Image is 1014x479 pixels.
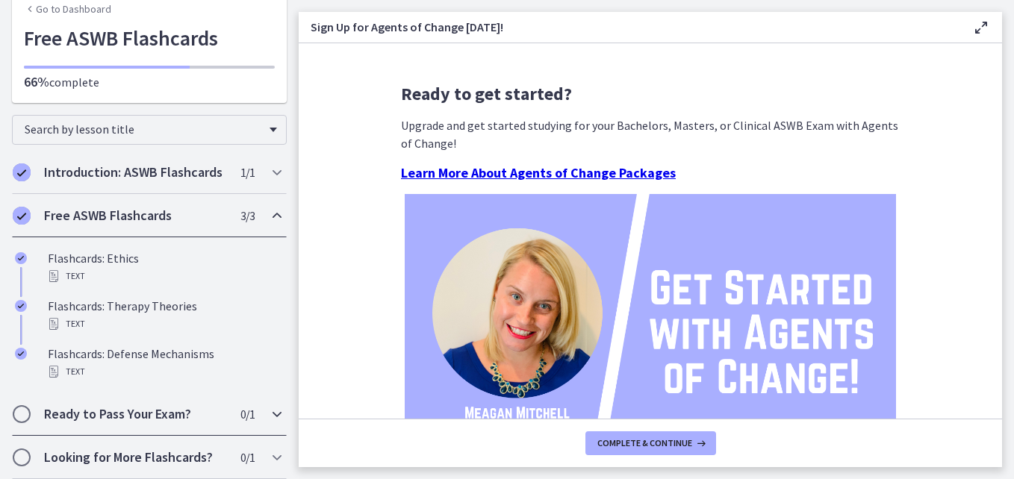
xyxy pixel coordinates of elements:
button: Complete & continue [585,431,716,455]
span: Learn More About Agents of Change Packages [401,164,676,181]
i: Completed [13,163,31,181]
h2: Ready to Pass Your Exam? [44,405,226,423]
h1: Free ASWB Flashcards [24,22,275,54]
i: Completed [15,300,27,312]
i: Completed [13,207,31,225]
h2: Free ASWB Flashcards [44,207,226,225]
span: Ready to get started? [401,82,572,105]
div: Flashcards: Ethics [48,249,281,285]
div: Search by lesson title [12,115,287,145]
span: 1 / 1 [240,163,255,181]
div: Text [48,267,281,285]
p: Upgrade and get started studying for your Bachelors, Masters, or Clinical ASWB Exam with Agents o... [401,116,900,152]
img: Get_Started_with_Agents_of_Change.png [405,194,896,470]
h2: Introduction: ASWB Flashcards [44,163,226,181]
i: Completed [15,348,27,360]
a: Go to Dashboard [24,1,111,16]
h2: Looking for More Flashcards? [44,448,226,466]
i: Completed [15,252,27,264]
a: Learn More About Agents of Change Packages [401,166,676,181]
div: Text [48,363,281,381]
span: 0 / 1 [240,405,255,423]
div: Text [48,315,281,333]
div: Flashcards: Therapy Theories [48,297,281,333]
span: 66% [24,73,49,90]
span: 0 / 1 [240,448,255,466]
span: Complete & continue [597,437,692,449]
p: complete [24,73,275,91]
div: Flashcards: Defense Mechanisms [48,345,281,381]
span: Search by lesson title [25,122,262,137]
span: 3 / 3 [240,207,255,225]
h3: Sign Up for Agents of Change [DATE]! [311,18,948,36]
